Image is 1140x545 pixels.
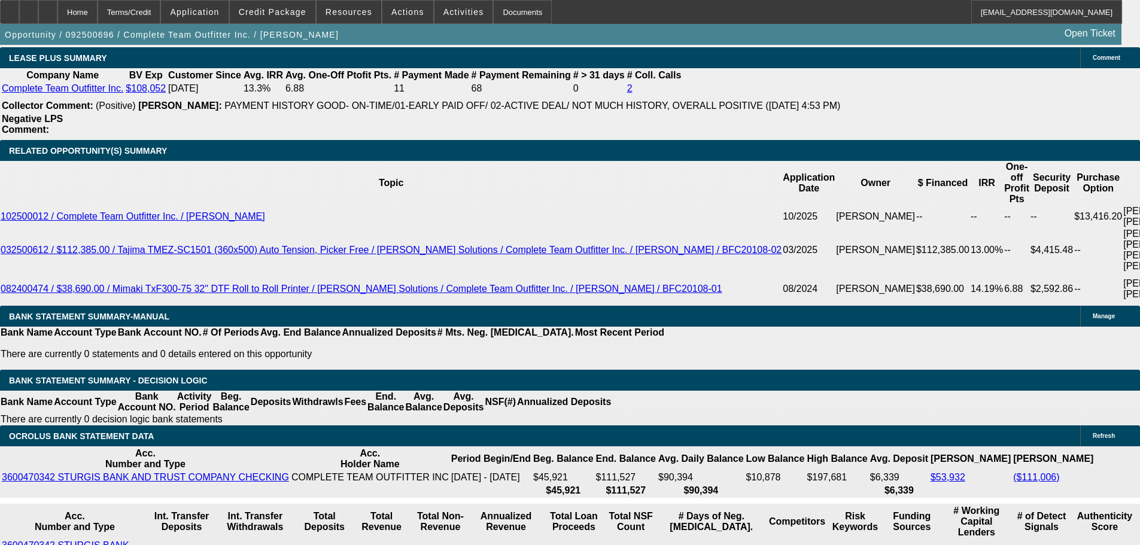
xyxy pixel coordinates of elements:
th: Total Deposits [296,505,352,538]
a: 3600470342 STURGIS BANK AND TRUST COMPANY CHECKING [2,472,289,482]
b: # Coll. Calls [627,70,682,80]
th: Acc. Number and Type [1,505,148,538]
th: $ Financed [916,161,970,205]
td: [PERSON_NAME] [835,272,916,306]
b: Avg. IRR [244,70,283,80]
th: Avg. Deposit [870,447,929,470]
th: # of Detect Signals [1014,505,1069,538]
th: Avg. End Balance [260,327,342,339]
th: End. Balance [595,447,656,470]
span: Comment [1093,54,1120,61]
b: # Payment Made [394,70,469,80]
td: [DATE] - [DATE] [451,471,531,483]
td: 10/2025 [782,205,835,228]
b: Customer Since [168,70,241,80]
a: 102500012 / Complete Team Outfitter Inc. / [PERSON_NAME] [1,211,265,221]
th: $111,527 [595,485,656,497]
th: Security Deposit [1030,161,1074,205]
a: Complete Team Outfitter Inc. [2,83,123,93]
td: -- [970,205,1004,228]
a: 2 [627,83,633,93]
th: Funding Sources [884,505,940,538]
th: Avg. Daily Balance [658,447,744,470]
th: Sum of the Total NSF Count and Total Overdraft Fee Count from Ocrolus [607,505,655,538]
td: 0 [573,83,625,95]
a: ($111,006) [1013,472,1059,482]
td: 03/2025 [782,228,835,272]
th: Bank Account NO. [117,391,177,413]
th: Owner [835,161,916,205]
th: Withdrawls [291,391,343,413]
th: Acc. Holder Name [291,447,449,470]
th: Acc. Number and Type [1,447,290,470]
th: Annualized Revenue [472,505,541,538]
td: -- [1074,272,1123,306]
span: Resources [326,7,372,17]
th: [PERSON_NAME] [930,447,1011,470]
th: Bank Account NO. [117,327,202,339]
td: 6.88 [285,83,392,95]
td: -- [916,205,970,228]
th: Fees [344,391,367,413]
span: Refresh [1093,433,1115,439]
span: Bank Statement Summary - Decision Logic [9,376,208,385]
th: Total Loan Proceeds [542,505,606,538]
span: Activities [443,7,484,17]
a: 082400474 / $38,690.00 / Mimaki TxF300-75 32" DTF Roll to Roll Printer / [PERSON_NAME] Solutions ... [1,284,722,294]
span: Credit Package [239,7,306,17]
a: Open Ticket [1060,23,1120,44]
span: Opportunity / 092500696 / Complete Team Outfitter Inc. / [PERSON_NAME] [5,30,339,39]
button: Resources [317,1,381,23]
th: Risk Keywords [827,505,883,538]
a: $53,932 [931,472,965,482]
th: Int. Transfer Withdrawals [215,505,295,538]
th: Annualized Deposits [341,327,436,339]
button: Activities [434,1,493,23]
b: Avg. One-Off Ptofit Pts. [285,70,391,80]
th: $90,394 [658,485,744,497]
td: -- [1074,228,1123,272]
th: Annualized Deposits [516,391,612,413]
td: $197,681 [806,471,868,483]
td: $10,878 [746,471,805,483]
th: Most Recent Period [574,327,665,339]
th: Authenticity Score [1071,505,1139,538]
b: Collector Comment: [2,101,93,111]
th: $45,921 [533,485,594,497]
th: # Of Periods [202,327,260,339]
b: # > 31 days [573,70,625,80]
span: Manage [1093,313,1115,319]
th: Application Date [782,161,835,205]
th: # Days of Neg. [MEDICAL_DATA]. [656,505,767,538]
td: 14.19% [970,272,1004,306]
td: -- [1004,228,1030,272]
span: BANK STATEMENT SUMMARY-MANUAL [9,312,169,321]
span: LEASE PLUS SUMMARY [9,53,107,63]
button: Actions [382,1,433,23]
th: Beg. Balance [212,391,250,413]
th: Int. Transfer Deposits [150,505,214,538]
th: Competitors [768,505,826,538]
button: Credit Package [230,1,315,23]
td: [DATE] [168,83,242,95]
td: -- [1030,205,1074,228]
td: $4,415.48 [1030,228,1074,272]
span: PAYMENT HISTORY GOOD- ON-TIME/01-EARLY PAID OFF/ 02-ACTIVE DEAL/ NOT MUCH HISTORY, OVERALL POSITI... [224,101,840,111]
td: 11 [393,83,469,95]
th: # Mts. Neg. [MEDICAL_DATA]. [437,327,574,339]
span: (Positive) [96,101,136,111]
a: $108,052 [126,83,166,93]
th: Avg. Balance [405,391,442,413]
th: Low Balance [746,447,805,470]
td: $112,385.00 [916,228,970,272]
span: OCROLUS BANK STATEMENT DATA [9,431,154,441]
th: Beg. Balance [533,447,594,470]
td: $13,416.20 [1074,205,1123,228]
b: Company Name [26,70,99,80]
b: Negative LPS Comment: [2,114,63,135]
td: $90,394 [658,471,744,483]
td: $6,339 [870,471,929,483]
b: BV Exp [129,70,163,80]
td: 08/2024 [782,272,835,306]
button: Application [161,1,228,23]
